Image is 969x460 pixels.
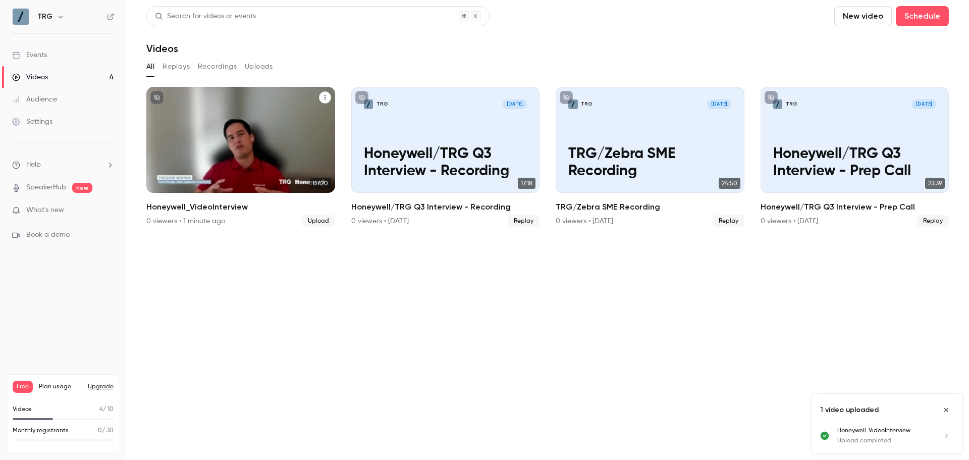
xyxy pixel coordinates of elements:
h6: TRG [37,12,52,22]
button: Close uploads list [938,402,954,418]
p: Videos [13,405,32,414]
div: Videos [12,72,48,82]
div: 0 viewers • [DATE] [556,216,613,226]
span: Book a demo [26,230,70,240]
span: 4 [99,406,103,413]
button: Upgrade [88,383,114,391]
p: Honeywell_VideoInterview [159,146,322,180]
img: Honeywell/TRG Q3 Interview - Prep Call [773,99,783,109]
span: new [72,183,92,193]
p: Upload completed [837,436,930,445]
p: Monthly registrants [13,426,69,435]
p: TRG [376,101,388,108]
h1: Videos [146,42,178,55]
span: 24:50 [719,178,740,189]
button: Replays [163,59,190,75]
button: Schedule [896,6,949,26]
button: unpublished [355,91,368,104]
li: Honeywell/TRG Q3 Interview - Prep Call [761,87,949,227]
h2: TRG/Zebra SME Recording [556,201,744,213]
p: / 30 [98,426,114,435]
span: Plan usage [39,383,82,391]
span: Replay [508,215,540,227]
p: TRG [581,101,593,108]
p: / 10 [99,405,114,414]
img: Honeywell_VideoInterview [159,99,169,109]
div: Search for videos or events [155,11,256,22]
span: Replay [713,215,744,227]
span: 17:18 [518,178,535,189]
li: Honeywell/TRG Q3 Interview - Recording [351,87,540,227]
div: 0 viewers • 1 minute ago [146,216,225,226]
p: 1 video uploaded [820,405,879,415]
h2: Honeywell_VideoInterview [146,201,335,213]
button: All [146,59,154,75]
li: help-dropdown-opener [12,160,114,170]
p: Honeywell/TRG Q3 Interview - Prep Call [773,146,936,180]
span: Help [26,160,41,170]
a: 07:20Honeywell_VideoInterview0 viewers • 1 minute agoUpload [146,87,335,227]
button: Recordings [198,59,237,75]
a: SpeakerHub [26,182,66,193]
p: TRG [786,101,797,108]
button: unpublished [765,91,778,104]
div: 0 viewers • [DATE] [761,216,818,226]
img: Honeywell/TRG Q3 Interview - Recording [364,99,373,109]
a: Honeywell/TRG Q3 Interview - Prep CallTRG[DATE]Honeywell/TRG Q3 Interview - Prep Call23:39Honeywe... [761,87,949,227]
button: New video [834,6,892,26]
button: Uploads [245,59,273,75]
div: 0 viewers • [DATE] [351,216,409,226]
div: Events [12,50,47,60]
span: [DATE] [707,99,731,109]
p: TRG/Zebra SME Recording [568,146,731,180]
span: What's new [26,205,64,216]
span: Replay [917,215,949,227]
p: TRG [172,101,183,108]
h2: Honeywell/TRG Q3 Interview - Prep Call [761,201,949,213]
button: unpublished [560,91,573,104]
ul: Videos [146,87,949,227]
span: [DATE] [503,99,527,109]
a: TRG/Zebra SME RecordingTRG[DATE]TRG/Zebra SME Recording24:50TRG/Zebra SME Recording0 viewers • [D... [556,87,744,227]
a: Honeywell/TRG Q3 Interview - RecordingTRG[DATE]Honeywell/TRG Q3 Interview - Recording17:18Honeywe... [351,87,540,227]
span: 23:39 [925,178,945,189]
section: Videos [146,6,949,454]
div: Audience [12,94,57,105]
span: 07:20 [310,178,331,189]
span: [DATE] [298,99,322,109]
a: Honeywell_VideoInterviewUpload completed [837,426,954,445]
span: Free [13,381,33,393]
span: [DATE] [912,99,936,109]
li: Honeywell_VideoInterview [146,87,335,227]
h2: Honeywell/TRG Q3 Interview - Recording [351,201,540,213]
div: Settings [12,117,52,127]
p: Honeywell/TRG Q3 Interview - Recording [364,146,527,180]
ul: Uploads list [812,426,962,453]
p: Honeywell_VideoInterview [837,426,930,435]
span: Upload [302,215,335,227]
img: TRG/Zebra SME Recording [568,99,578,109]
img: TRG [13,9,29,25]
button: unpublished [150,91,164,104]
li: TRG/Zebra SME Recording [556,87,744,227]
span: 0 [98,428,102,434]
